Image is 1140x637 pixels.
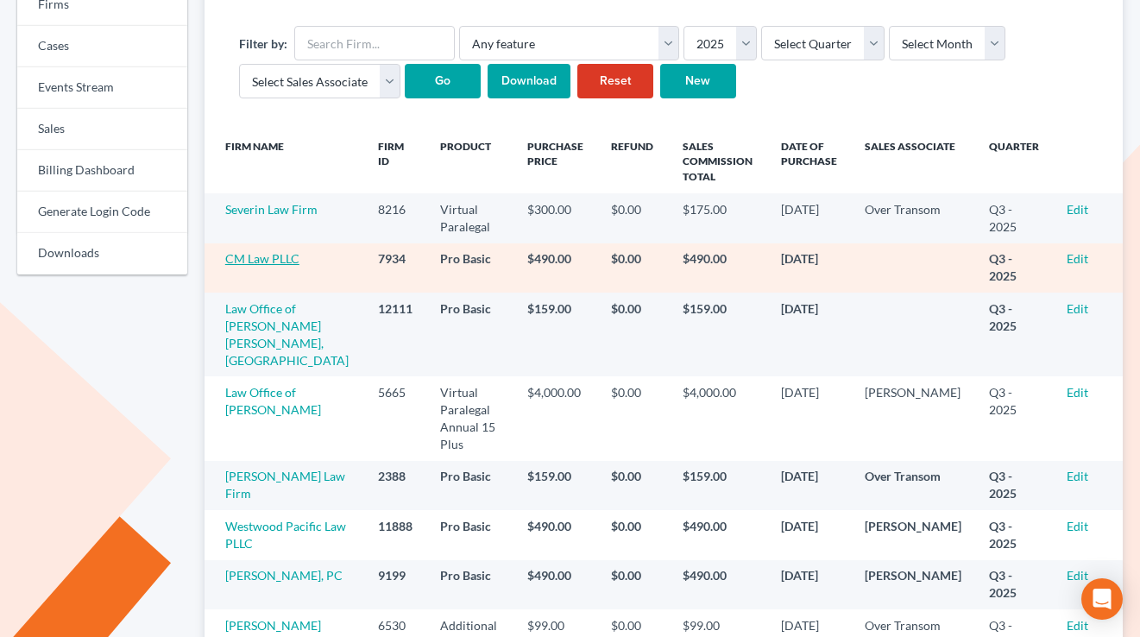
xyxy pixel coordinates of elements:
[1067,202,1088,217] a: Edit
[851,193,975,243] td: Over Transom
[17,26,187,67] a: Cases
[225,568,343,583] a: [PERSON_NAME], PC
[597,193,669,243] td: $0.00
[975,293,1053,376] td: Q3 - 2025
[767,376,851,460] td: [DATE]
[426,243,513,293] td: Pro Basic
[851,560,975,609] td: [PERSON_NAME]
[426,461,513,510] td: Pro Basic
[426,510,513,559] td: Pro Basic
[975,193,1053,243] td: Q3 - 2025
[597,376,669,460] td: $0.00
[851,129,975,193] th: Sales Associate
[513,293,597,376] td: $159.00
[364,510,426,559] td: 11888
[1067,568,1088,583] a: Edit
[669,560,767,609] td: $490.00
[405,64,481,98] input: Go
[513,129,597,193] th: Purchase Price
[426,560,513,609] td: Pro Basic
[767,293,851,376] td: [DATE]
[513,560,597,609] td: $490.00
[669,193,767,243] td: $175.00
[488,64,570,98] input: Download
[975,510,1053,559] td: Q3 - 2025
[225,469,345,501] a: [PERSON_NAME] Law Firm
[669,461,767,510] td: $159.00
[513,461,597,510] td: $159.00
[669,293,767,376] td: $159.00
[364,193,426,243] td: 8216
[597,510,669,559] td: $0.00
[975,560,1053,609] td: Q3 - 2025
[364,461,426,510] td: 2388
[17,233,187,274] a: Downloads
[975,129,1053,193] th: Quarter
[597,461,669,510] td: $0.00
[426,376,513,460] td: Virtual Paralegal Annual 15 Plus
[17,109,187,150] a: Sales
[1081,578,1123,620] div: Open Intercom Messenger
[364,293,426,376] td: 12111
[426,193,513,243] td: Virtual Paralegal
[294,26,455,60] input: Search Firm...
[597,560,669,609] td: $0.00
[239,35,287,53] label: Filter by:
[669,510,767,559] td: $490.00
[1067,301,1088,316] a: Edit
[426,293,513,376] td: Pro Basic
[364,129,426,193] th: Firm ID
[975,376,1053,460] td: Q3 - 2025
[597,243,669,293] td: $0.00
[577,64,653,98] a: Reset
[767,510,851,559] td: [DATE]
[669,243,767,293] td: $490.00
[851,461,975,510] td: Over Transom
[225,519,346,551] a: Westwood Pacific Law PLLC
[225,385,321,417] a: Law Office of [PERSON_NAME]
[767,461,851,510] td: [DATE]
[975,243,1053,293] td: Q3 - 2025
[669,376,767,460] td: $4,000.00
[1067,519,1088,533] a: Edit
[513,376,597,460] td: $4,000.00
[1067,251,1088,266] a: Edit
[225,301,349,368] a: Law Office of [PERSON_NAME] [PERSON_NAME], [GEOGRAPHIC_DATA]
[669,129,767,193] th: Sales Commission Total
[17,150,187,192] a: Billing Dashboard
[364,376,426,460] td: 5665
[660,64,736,98] a: New
[205,129,365,193] th: Firm Name
[597,293,669,376] td: $0.00
[17,192,187,233] a: Generate Login Code
[364,243,426,293] td: 7934
[1067,618,1088,633] a: Edit
[767,129,851,193] th: Date of Purchase
[225,202,318,217] a: Severin Law Firm
[975,461,1053,510] td: Q3 - 2025
[1067,469,1088,483] a: Edit
[851,376,975,460] td: [PERSON_NAME]
[17,67,187,109] a: Events Stream
[597,129,669,193] th: Refund
[513,243,597,293] td: $490.00
[851,510,975,559] td: [PERSON_NAME]
[364,560,426,609] td: 9199
[767,560,851,609] td: [DATE]
[513,193,597,243] td: $300.00
[513,510,597,559] td: $490.00
[767,193,851,243] td: [DATE]
[225,251,299,266] a: CM Law PLLC
[426,129,513,193] th: Product
[767,243,851,293] td: [DATE]
[1067,385,1088,400] a: Edit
